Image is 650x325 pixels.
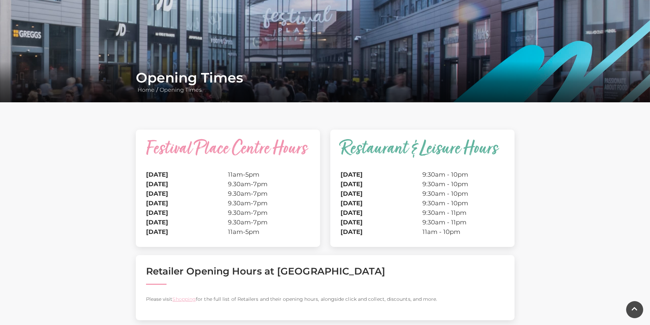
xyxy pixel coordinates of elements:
th: [DATE] [341,198,422,208]
th: [DATE] [146,227,228,237]
caption: Restaurant & Leisure Hours [341,140,504,170]
caption: Festival Place Centre Hours [146,140,310,170]
a: Opening Times [158,87,203,93]
td: 9:30am - 10pm [422,189,504,198]
td: 9.30am-7pm [228,198,310,208]
th: [DATE] [146,208,228,218]
div: / [131,70,520,94]
th: [DATE] [341,227,422,237]
td: 9.30am-7pm [228,179,310,189]
a: Shopping [172,296,196,302]
th: [DATE] [341,189,422,198]
th: [DATE] [146,218,228,227]
a: Home [136,87,156,93]
td: 11am - 10pm [422,227,504,237]
td: 11am-5pm [228,227,310,237]
td: 11am-5pm [228,170,310,179]
td: 9.30am-7pm [228,218,310,227]
td: 9.30am-7pm [228,189,310,198]
td: 9:30am - 11pm [422,218,504,227]
td: 9:30am - 10pm [422,198,504,208]
th: [DATE] [341,208,422,218]
td: 9:30am - 10pm [422,179,504,189]
th: [DATE] [146,189,228,198]
td: 9:30am - 10pm [422,170,504,179]
th: [DATE] [146,198,228,208]
p: Please visit for the full list of Retailers and their opening hours, alongside click and collect,... [146,295,504,303]
th: [DATE] [146,179,228,189]
h1: Opening Times [136,70,515,86]
td: 9.30am-7pm [228,208,310,218]
th: [DATE] [146,170,228,179]
th: [DATE] [341,179,422,189]
h2: Retailer Opening Hours at [GEOGRAPHIC_DATA] [146,265,504,277]
td: 9:30am - 11pm [422,208,504,218]
th: [DATE] [341,170,422,179]
th: [DATE] [341,218,422,227]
